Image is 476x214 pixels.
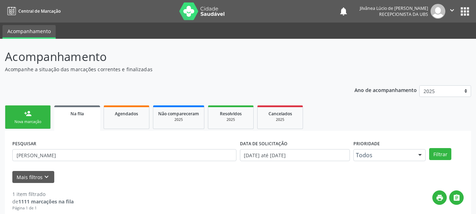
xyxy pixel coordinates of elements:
button: Mais filtroskeyboard_arrow_down [12,171,54,183]
span: Resolvidos [220,111,242,117]
div: Nova marcação [10,119,45,124]
div: 1 item filtrado [12,190,74,198]
label: PESQUISAR [12,138,36,149]
span: Não compareceram [158,111,199,117]
div: 2025 [262,117,298,122]
div: Página 1 de 1 [12,205,74,211]
label: DATA DE SOLICITAÇÃO [240,138,288,149]
button: notifications [339,6,348,16]
i:  [453,194,460,202]
i: keyboard_arrow_down [43,173,50,181]
label: Prioridade [353,138,380,149]
button:  [449,190,464,205]
span: Recepcionista da UBS [379,11,428,17]
button: print [432,190,447,205]
img: img [431,4,445,19]
span: Central de Marcação [18,8,61,14]
p: Acompanhamento [5,48,331,66]
p: Ano de acompanhamento [354,85,417,94]
span: Agendados [115,111,138,117]
p: Acompanhe a situação das marcações correntes e finalizadas [5,66,331,73]
i: print [436,194,444,202]
div: 2025 [158,117,199,122]
input: Selecione um intervalo [240,149,350,161]
button:  [445,4,459,19]
span: Cancelados [268,111,292,117]
button: apps [459,5,471,18]
button: Filtrar [429,148,451,160]
div: person_add [24,110,32,117]
a: Acompanhamento [2,25,56,39]
div: Jilvânea Lúcio de [PERSON_NAME] [360,5,428,11]
span: Na fila [70,111,84,117]
i:  [448,6,456,14]
strong: 1111 marcações na fila [18,198,74,205]
span: Todos [356,152,411,159]
a: Central de Marcação [5,5,61,17]
div: de [12,198,74,205]
input: Nome, CNS [12,149,236,161]
div: 2025 [213,117,248,122]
